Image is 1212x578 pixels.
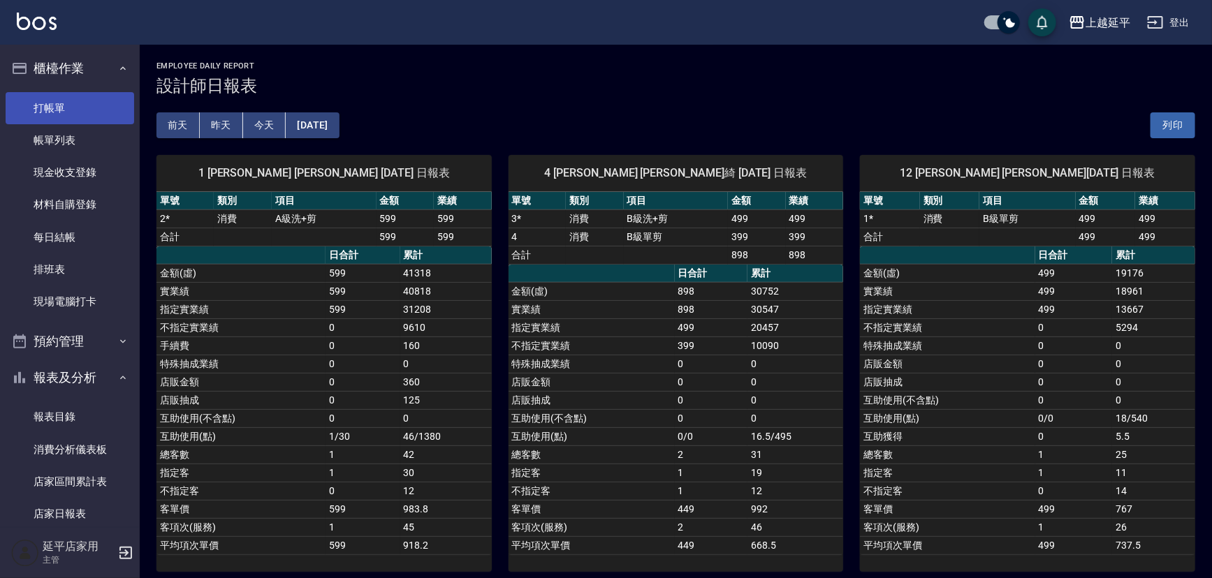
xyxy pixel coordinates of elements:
td: 不指定實業績 [156,318,326,336]
td: 11 [1112,464,1195,482]
td: 不指定客 [156,482,326,500]
td: 平均項次單價 [860,536,1035,554]
td: 499 [1076,228,1136,246]
td: 手續費 [156,336,326,355]
td: 160 [400,336,492,355]
th: 金額 [1076,192,1136,210]
td: B級單剪 [979,209,1075,228]
td: 合計 [156,228,214,246]
h5: 延平店家用 [43,540,114,554]
td: 499 [786,209,844,228]
td: 1 [326,518,400,536]
td: 14 [1112,482,1195,500]
td: 不指定實業績 [860,318,1035,336]
td: 13667 [1112,300,1195,318]
td: 1 [1035,445,1112,464]
td: 客項次(服務) [860,518,1035,536]
td: 指定實業績 [156,300,326,318]
td: 26 [1112,518,1195,536]
td: 平均項次單價 [156,536,326,554]
th: 日合計 [1035,246,1112,265]
td: 0 [1035,373,1112,391]
td: 消費 [566,209,623,228]
td: 實業績 [509,300,675,318]
a: 每日結帳 [6,221,134,253]
td: 399 [675,336,748,355]
img: Logo [17,13,57,30]
td: 客項次(服務) [156,518,326,536]
td: 25 [1112,445,1195,464]
td: 30547 [747,300,843,318]
td: 店販抽成 [156,391,326,409]
td: 不指定實業績 [509,336,675,355]
h3: 設計師日報表 [156,76,1195,96]
button: 預約管理 [6,323,134,360]
td: 0 [747,391,843,409]
td: 31208 [400,300,492,318]
td: 1 [326,445,400,464]
td: 399 [786,228,844,246]
table: a dense table [156,192,492,246]
td: 特殊抽成業績 [509,355,675,373]
table: a dense table [509,265,844,555]
td: 0 [1035,336,1112,355]
button: 上越延平 [1063,8,1136,37]
span: 1 [PERSON_NAME] [PERSON_NAME] [DATE] 日報表 [173,166,475,180]
img: Person [11,539,39,567]
a: 排班表 [6,253,134,286]
td: 499 [1035,282,1112,300]
td: 0 [400,355,492,373]
th: 單號 [860,192,920,210]
td: 店販金額 [860,355,1035,373]
table: a dense table [156,246,492,555]
td: 898 [728,246,785,264]
td: 金額(虛) [509,282,675,300]
button: save [1028,8,1056,36]
td: 店販抽成 [860,373,1035,391]
button: 登出 [1141,10,1195,36]
th: 業績 [434,192,492,210]
td: 0 [1112,391,1195,409]
td: 20457 [747,318,843,336]
td: 399 [728,228,785,246]
th: 類別 [214,192,271,210]
td: 0 [326,355,400,373]
td: 0 [1035,391,1112,409]
th: 類別 [920,192,980,210]
span: 12 [PERSON_NAME] [PERSON_NAME][DATE] 日報表 [877,166,1178,180]
td: 客單價 [860,500,1035,518]
td: 0 [1035,427,1112,445]
td: 668.5 [747,536,843,554]
td: 0 [1112,336,1195,355]
td: 10090 [747,336,843,355]
div: 上越延平 [1086,14,1130,31]
button: 報表及分析 [6,360,134,396]
td: 46 [747,518,843,536]
p: 主管 [43,554,114,566]
td: 0 [326,336,400,355]
button: 列印 [1151,112,1195,138]
td: 平均項次單價 [509,536,675,554]
td: 指定實業績 [509,318,675,336]
td: 41318 [400,264,492,282]
a: 帳單列表 [6,124,134,156]
td: 互助使用(點) [860,409,1035,427]
td: 互助獲得 [860,427,1035,445]
td: 總客數 [860,445,1035,464]
td: 0 [326,373,400,391]
td: 499 [1035,264,1112,282]
td: 599 [326,500,400,518]
td: 0 [400,409,492,427]
td: 0 [675,391,748,409]
td: 互助使用(不含點) [156,409,326,427]
td: 1 [1035,464,1112,482]
td: 客單價 [509,500,675,518]
td: 16.5/495 [747,427,843,445]
td: 0 [747,409,843,427]
td: 客單價 [156,500,326,518]
td: 5.5 [1112,427,1195,445]
td: 特殊抽成業績 [860,336,1035,355]
td: 實業績 [860,282,1035,300]
td: 0 [1035,318,1112,336]
td: A級洗+剪 [272,209,377,228]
